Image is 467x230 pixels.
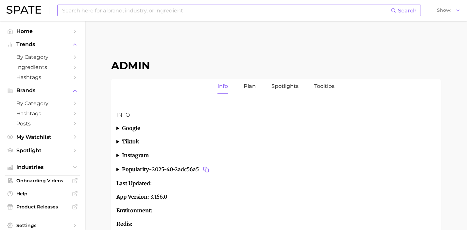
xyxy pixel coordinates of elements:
button: Trends [5,40,80,49]
span: Trends [16,41,69,47]
span: Product Releases [16,204,69,210]
span: Search [398,8,417,14]
span: by Category [16,54,69,60]
span: Home [16,28,69,34]
span: - [149,166,152,172]
span: Show [437,8,451,12]
span: by Category [16,100,69,107]
a: Hashtags [5,72,80,82]
span: Posts [16,121,69,127]
summary: instagram [116,151,436,160]
button: Brands [5,86,80,95]
summary: google [116,124,436,133]
a: Tooltips [314,79,335,94]
span: 2025-40-2adc56a5 [152,165,211,174]
span: Ingredients [16,64,69,70]
a: Posts [5,119,80,129]
span: Hashtags [16,110,69,117]
a: Info [217,79,228,94]
a: Onboarding Videos [5,176,80,186]
a: by Category [5,98,80,108]
strong: Last Updated: [116,180,152,187]
p: 3.166.0 [116,193,436,201]
a: Spotlights [271,79,299,94]
span: Spotlight [16,147,69,154]
strong: google [122,125,140,131]
a: My Watchlist [5,132,80,142]
span: Onboarding Videos [16,178,69,184]
span: Settings [16,222,69,228]
h3: Info [116,111,436,119]
span: Brands [16,88,69,93]
a: by Category [5,52,80,62]
strong: instagram [122,152,149,158]
strong: Environment: [116,207,152,214]
strong: popularity [122,166,149,172]
strong: Redis: [116,221,132,227]
a: Home [5,26,80,36]
span: Hashtags [16,74,69,80]
a: Hashtags [5,108,80,119]
strong: App Version: [116,193,149,200]
h1: Admin [111,59,441,72]
a: Plan [244,79,256,94]
span: My Watchlist [16,134,69,140]
a: Product Releases [5,202,80,212]
button: Industries [5,162,80,172]
a: Help [5,189,80,199]
summary: tiktok [116,138,436,146]
span: Industries [16,164,69,170]
img: SPATE [7,6,41,14]
button: Copy 2025-40-2adc56a5 to clipboard [201,165,211,174]
a: Ingredients [5,62,80,72]
button: Show [435,6,462,15]
strong: tiktok [122,138,139,145]
a: Spotlight [5,145,80,156]
span: Help [16,191,69,197]
input: Search here for a brand, industry, or ingredient [61,5,391,16]
summary: popularity-2025-40-2adc56a5Copy 2025-40-2adc56a5 to clipboard [116,165,436,174]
